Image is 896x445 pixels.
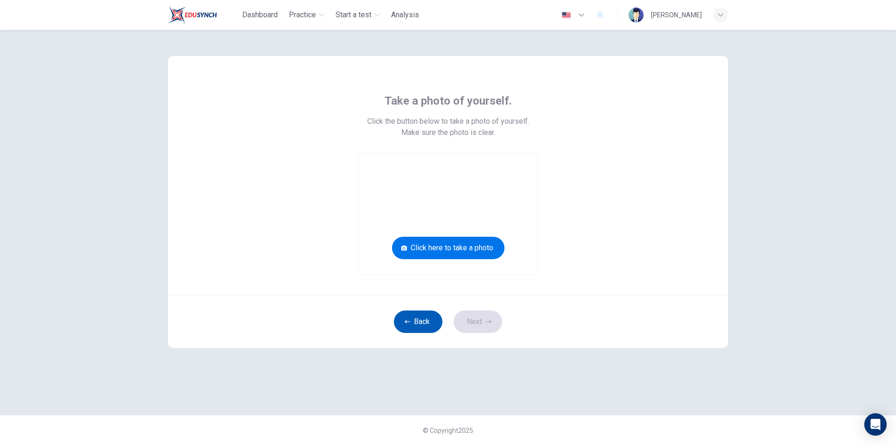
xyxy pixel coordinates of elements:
[392,237,504,259] button: Click here to take a photo
[242,9,278,21] span: Dashboard
[394,311,442,333] button: Back
[289,9,316,21] span: Practice
[238,7,281,23] button: Dashboard
[864,413,887,436] div: Open Intercom Messenger
[332,7,384,23] button: Start a test
[285,7,328,23] button: Practice
[385,93,512,108] span: Take a photo of yourself.
[401,127,495,138] span: Make sure the photo is clear.
[423,427,473,434] span: © Copyright 2025
[560,12,572,19] img: en
[387,7,423,23] button: Analysis
[629,7,644,22] img: Profile picture
[168,6,238,24] a: Train Test logo
[651,9,702,21] div: [PERSON_NAME]
[391,9,419,21] span: Analysis
[168,6,217,24] img: Train Test logo
[336,9,371,21] span: Start a test
[367,116,529,127] span: Click the button below to take a photo of yourself.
